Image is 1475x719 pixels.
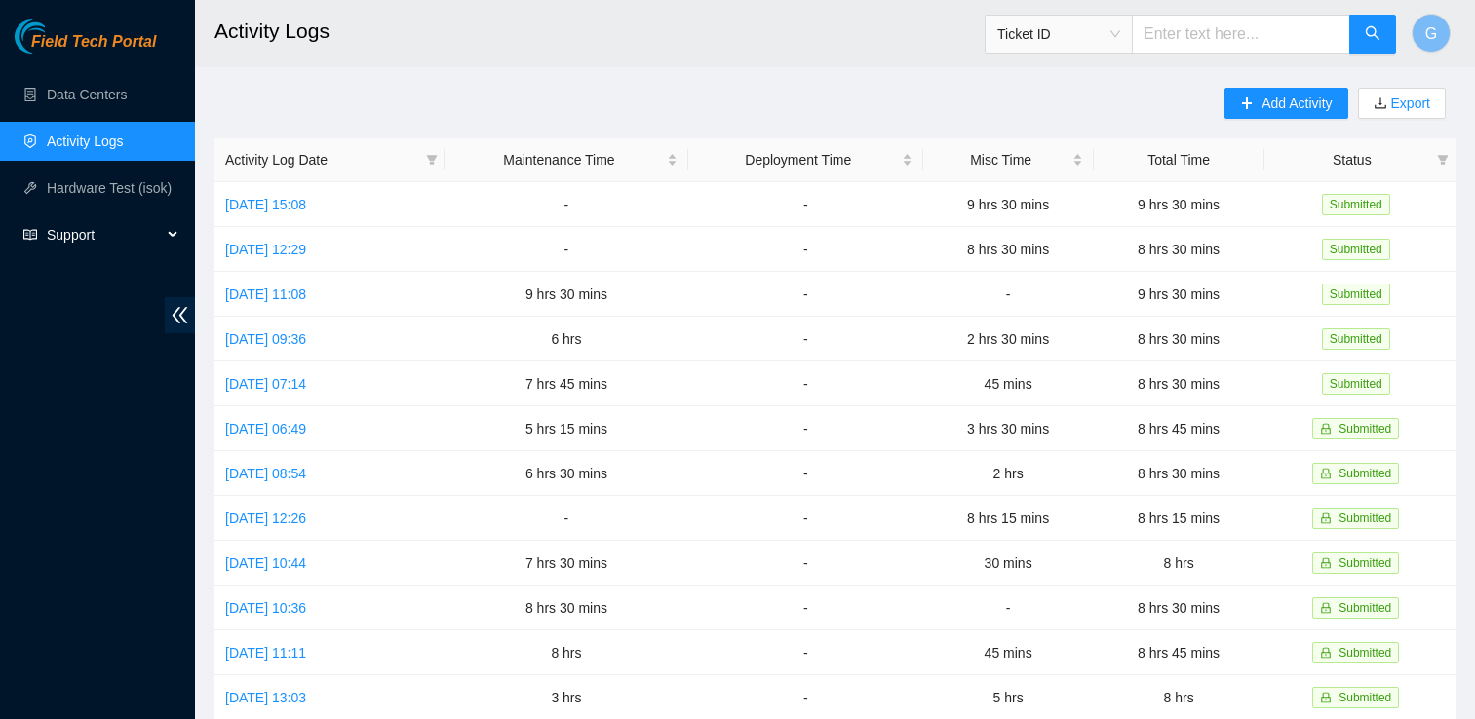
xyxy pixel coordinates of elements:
a: [DATE] 11:11 [225,645,306,661]
td: 8 hrs 30 mins [1094,361,1264,406]
td: - [688,182,923,227]
button: search [1349,15,1396,54]
td: 6 hrs 30 mins [445,451,688,496]
td: 8 hrs 30 mins [1094,317,1264,361]
td: 8 hrs 15 mins [1094,496,1264,541]
button: G [1412,14,1451,53]
td: - [923,272,1094,317]
td: - [445,496,688,541]
td: 8 hrs 30 mins [1094,586,1264,630]
a: [DATE] 15:08 [225,197,306,212]
a: [DATE] 06:49 [225,421,306,436]
a: [DATE] 10:44 [225,555,306,571]
span: filter [422,145,442,174]
a: [DATE] 09:36 [225,331,306,347]
span: Submitted [1339,601,1391,615]
span: Field Tech Portal [31,33,156,52]
a: [DATE] 12:26 [225,511,306,526]
th: Total Time [1094,138,1264,182]
span: lock [1320,468,1332,479]
td: - [688,586,923,630]
td: - [688,272,923,317]
td: - [445,182,688,227]
span: Submitted [1322,284,1390,305]
td: 45 mins [923,630,1094,675]
a: Export [1387,95,1430,111]
span: plus [1240,96,1254,112]
span: filter [1433,145,1453,174]
a: [DATE] 10:36 [225,600,306,616]
td: 9 hrs 30 mins [923,182,1094,227]
td: - [688,406,923,451]
span: lock [1320,602,1332,614]
span: lock [1320,692,1332,703]
td: 8 hrs 15 mins [923,496,1094,541]
td: 6 hrs [445,317,688,361]
td: - [923,586,1094,630]
button: plusAdd Activity [1224,88,1347,119]
span: Activity Log Date [225,149,418,170]
span: Ticket ID [997,19,1120,49]
span: Submitted [1339,646,1391,660]
span: Support [47,215,162,254]
a: Akamai TechnologiesField Tech Portal [15,35,156,60]
span: lock [1320,423,1332,435]
td: - [688,451,923,496]
td: - [688,227,923,272]
td: - [688,541,923,586]
span: filter [1437,154,1449,166]
td: 8 hrs [445,630,688,675]
a: Data Centers [47,87,127,102]
img: Akamai Technologies [15,19,98,54]
td: - [445,227,688,272]
td: - [688,496,923,541]
span: lock [1320,557,1332,569]
span: Submitted [1322,194,1390,215]
span: lock [1320,512,1332,524]
span: filter [426,154,438,166]
span: Submitted [1339,422,1391,435]
td: - [688,361,923,406]
a: Hardware Test (isok) [47,180,172,196]
button: downloadExport [1358,88,1446,119]
td: 8 hrs 30 mins [1094,451,1264,496]
a: [DATE] 11:08 [225,286,306,302]
td: 8 hrs 30 mins [1094,227,1264,272]
td: 2 hrs [923,451,1094,496]
a: Activity Logs [47,133,124,149]
a: [DATE] 07:14 [225,376,306,392]
span: search [1365,25,1380,44]
a: [DATE] 08:54 [225,466,306,481]
td: 8 hrs 45 mins [1094,406,1264,451]
td: 9 hrs 30 mins [1094,182,1264,227]
td: 7 hrs 45 mins [445,361,688,406]
td: 7 hrs 30 mins [445,541,688,586]
a: [DATE] 12:29 [225,242,306,257]
span: Add Activity [1262,93,1332,114]
td: 45 mins [923,361,1094,406]
td: - [688,630,923,675]
input: Enter text here... [1132,15,1350,54]
span: G [1425,21,1437,46]
td: 2 hrs 30 mins [923,317,1094,361]
td: 8 hrs 30 mins [923,227,1094,272]
span: Submitted [1339,691,1391,704]
span: lock [1320,647,1332,659]
span: Submitted [1322,373,1390,395]
span: double-left [165,297,195,333]
td: 8 hrs 45 mins [1094,630,1264,675]
a: [DATE] 13:03 [225,690,306,705]
td: 8 hrs [1094,541,1264,586]
span: Submitted [1322,328,1390,350]
span: Submitted [1339,556,1391,570]
td: 30 mins [923,541,1094,586]
td: 9 hrs 30 mins [1094,272,1264,317]
td: 5 hrs 15 mins [445,406,688,451]
span: Submitted [1339,511,1391,525]
td: - [688,317,923,361]
td: 8 hrs 30 mins [445,586,688,630]
td: 9 hrs 30 mins [445,272,688,317]
span: read [23,228,37,242]
span: Submitted [1322,239,1390,260]
span: download [1374,96,1387,112]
